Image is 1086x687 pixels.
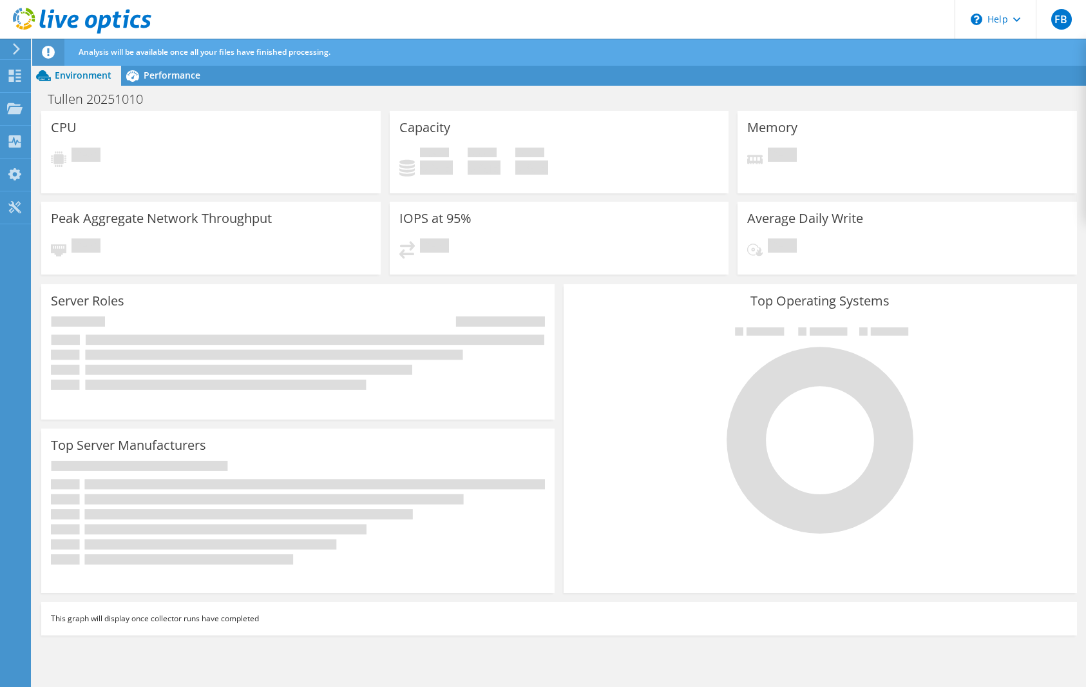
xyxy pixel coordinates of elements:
[144,69,200,81] span: Performance
[55,69,111,81] span: Environment
[399,211,472,226] h3: IOPS at 95%
[42,92,163,106] h1: Tullen 20251010
[51,211,272,226] h3: Peak Aggregate Network Throughput
[51,438,206,452] h3: Top Server Manufacturers
[399,121,450,135] h3: Capacity
[468,148,497,160] span: Free
[71,148,100,165] span: Pending
[1051,9,1072,30] span: FB
[573,294,1067,308] h3: Top Operating Systems
[71,238,100,256] span: Pending
[768,148,797,165] span: Pending
[768,238,797,256] span: Pending
[515,148,544,160] span: Total
[51,121,77,135] h3: CPU
[515,160,548,175] h4: 0 GiB
[747,121,797,135] h3: Memory
[79,46,330,57] span: Analysis will be available once all your files have finished processing.
[420,238,449,256] span: Pending
[468,160,500,175] h4: 0 GiB
[41,602,1077,635] div: This graph will display once collector runs have completed
[420,148,449,160] span: Used
[420,160,453,175] h4: 0 GiB
[51,294,124,308] h3: Server Roles
[747,211,863,226] h3: Average Daily Write
[971,14,982,25] svg: \n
